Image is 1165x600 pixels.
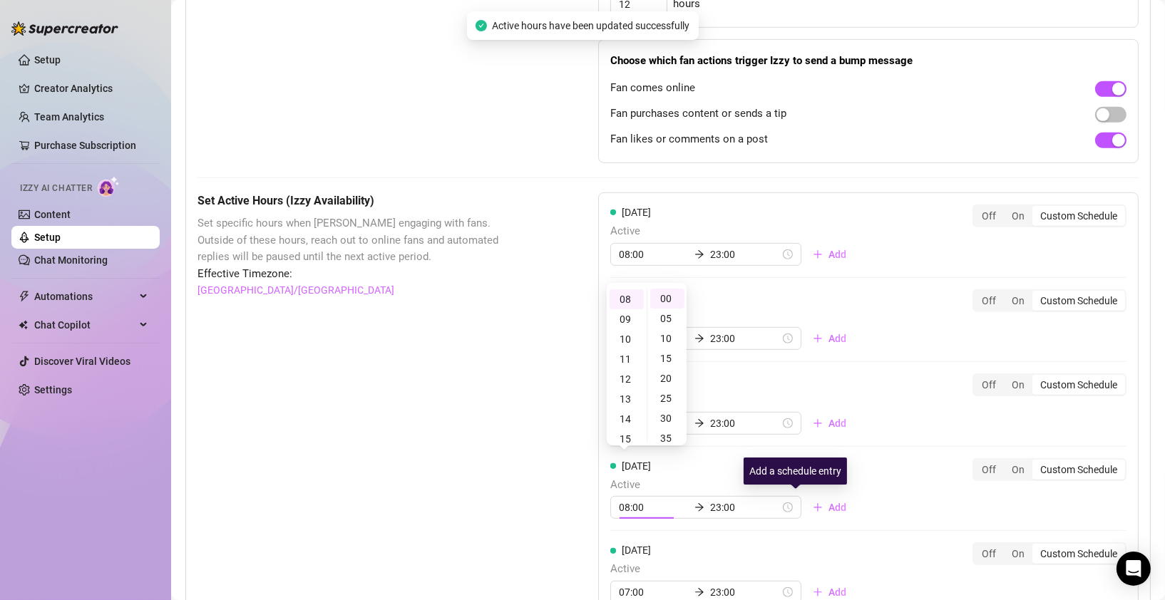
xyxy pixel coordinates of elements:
img: AI Chatter [98,176,120,197]
span: Izzy AI Chatter [20,182,92,195]
div: 14 [610,409,644,429]
input: End time [710,584,780,600]
span: Fan likes or comments on a post [610,131,768,148]
span: Chat Copilot [34,314,135,336]
span: Effective Timezone: [197,266,527,283]
span: plus [813,333,823,343]
input: End time [710,500,780,515]
img: logo-BBDzfeDw.svg [11,21,118,36]
input: Start time [619,500,689,515]
input: Start time [619,584,689,600]
input: End time [710,331,780,346]
span: Automations [34,285,135,308]
div: Custom Schedule [1032,544,1125,564]
input: Start time [619,247,689,262]
span: arrow-right [694,333,704,343]
div: 12 [610,369,644,389]
div: On [1004,375,1032,395]
div: Open Intercom Messenger [1117,552,1151,586]
div: Off [974,460,1004,480]
div: 10 [610,329,644,349]
a: Purchase Subscription [34,140,136,151]
div: 15 [650,348,684,368]
span: check-circle [476,20,487,31]
div: Off [974,206,1004,226]
div: 13 [610,389,644,409]
img: Chat Copilot [19,320,28,330]
div: segmented control [972,458,1126,481]
div: Off [974,291,1004,311]
span: Add [828,586,846,598]
span: [DATE] [622,544,651,556]
span: Add [828,418,846,429]
span: Active [610,561,858,578]
button: Add [801,412,858,435]
h5: Set Active Hours (Izzy Availability) [197,192,527,210]
span: Add [828,249,846,260]
button: Add [801,243,858,266]
a: Team Analytics [34,111,104,123]
div: 11 [610,349,644,369]
span: Set specific hours when [PERSON_NAME] engaging with fans. Outside of these hours, reach out to on... [197,215,527,266]
div: 35 [650,428,684,448]
div: On [1004,544,1032,564]
a: Settings [34,384,72,395]
span: plus [813,587,823,597]
a: Discover Viral Videos [34,356,130,367]
span: plus [813,249,823,259]
div: Off [974,375,1004,395]
div: segmented control [972,373,1126,396]
a: Setup [34,232,61,243]
div: 00 [650,289,684,309]
span: Active hours have been updated successfully [493,18,690,33]
div: Custom Schedule [1032,375,1125,395]
button: Add [801,496,858,519]
span: arrow-right [694,249,704,259]
div: Custom Schedule [1032,206,1125,226]
span: Fan comes online [610,80,695,97]
div: 08 [610,289,644,309]
a: [GEOGRAPHIC_DATA]/[GEOGRAPHIC_DATA] [197,282,394,298]
div: segmented control [972,542,1126,565]
span: arrow-right [694,587,704,597]
span: Add [828,333,846,344]
span: [DATE] [622,207,651,218]
span: Active [610,477,858,494]
span: plus [813,418,823,428]
div: Custom Schedule [1032,460,1125,480]
div: 09 [610,309,644,329]
div: 25 [650,388,684,408]
span: Active [610,223,858,240]
div: Off [974,544,1004,564]
a: Creator Analytics [34,77,148,100]
div: On [1004,460,1032,480]
span: Add [828,502,846,513]
div: 15 [610,429,644,449]
div: segmented control [972,289,1126,312]
span: [DATE] [622,460,651,472]
a: Setup [34,54,61,66]
a: Chat Monitoring [34,254,108,266]
span: Active [610,308,858,325]
div: 10 [650,329,684,348]
span: arrow-right [694,418,704,428]
button: Add [801,327,858,350]
input: End time [710,247,780,262]
input: End time [710,415,780,431]
strong: Choose which fan actions trigger Izzy to send a bump message [610,54,913,67]
div: segmented control [972,205,1126,227]
div: On [1004,206,1032,226]
div: 20 [650,368,684,388]
span: arrow-right [694,502,704,512]
span: Fan purchases content or sends a tip [610,105,786,123]
div: Custom Schedule [1032,291,1125,311]
div: On [1004,291,1032,311]
a: Content [34,209,71,220]
span: plus [813,502,823,512]
div: 05 [650,309,684,329]
div: 30 [650,408,684,428]
span: Active [610,392,858,409]
span: thunderbolt [19,291,30,302]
